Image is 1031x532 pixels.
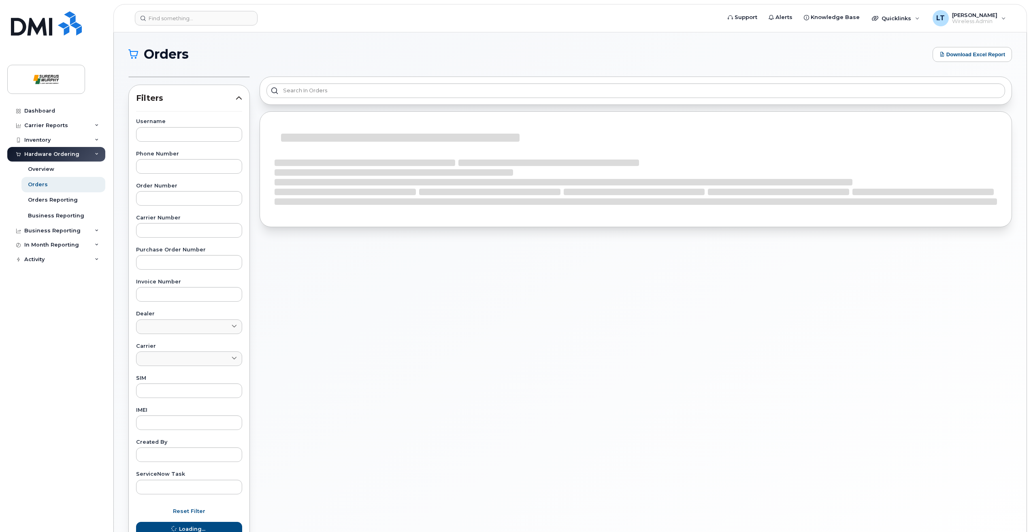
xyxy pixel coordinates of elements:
input: Search in orders [266,83,1005,98]
label: Phone Number [136,151,242,157]
label: ServiceNow Task [136,472,242,477]
label: Username [136,119,242,124]
span: Reset Filter [173,507,205,515]
span: Orders [144,48,189,60]
label: IMEI [136,408,242,413]
label: Dealer [136,311,242,317]
span: Filters [136,92,236,104]
label: SIM [136,376,242,381]
button: Reset Filter [136,504,242,519]
label: Invoice Number [136,279,242,285]
label: Purchase Order Number [136,247,242,253]
label: Created By [136,440,242,445]
label: Carrier [136,344,242,349]
label: Carrier Number [136,215,242,221]
button: Download Excel Report [933,47,1012,62]
label: Order Number [136,183,242,189]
